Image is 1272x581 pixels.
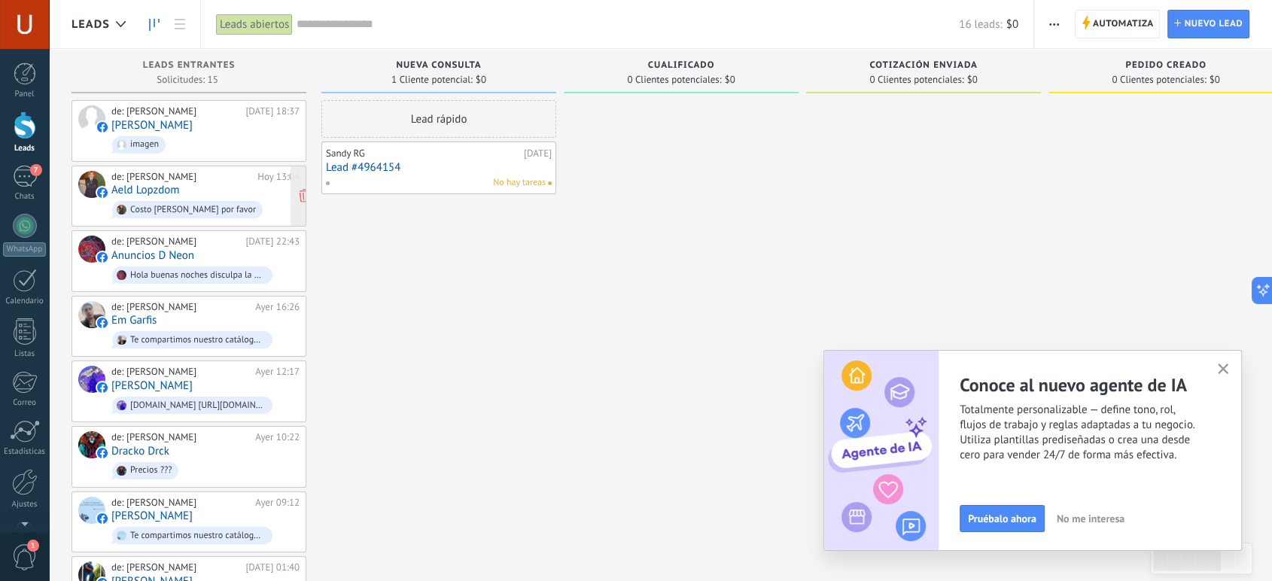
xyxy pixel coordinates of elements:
div: de: [PERSON_NAME] [111,171,252,183]
div: Anuncios D Neon [78,236,105,263]
div: de: [PERSON_NAME] [111,561,240,573]
div: [DATE] 18:37 [245,105,300,117]
span: Nuevo lead [1184,11,1243,38]
span: 1 Cliente potencial: [391,75,473,84]
div: Aeld Lopzdom [78,171,105,198]
img: facebook-sm.svg [97,382,108,393]
div: Hoy 13:04 [257,171,300,183]
a: Anuncios D Neon [111,249,194,262]
img: facebook-sm.svg [97,187,108,198]
div: [DATE] 01:40 [245,561,300,573]
span: Pedido creado [1125,60,1206,71]
a: Automatiza [1075,10,1161,38]
button: Pruébalo ahora [960,505,1045,532]
span: 0 Clientes potenciales: [869,75,963,84]
div: Hola buenas noches disculpa la hora, me contaron que tienes un emprendimiento y requieres un anun... [130,270,266,281]
div: de: [PERSON_NAME] [111,236,240,248]
span: Leads [72,17,110,32]
span: $0 [967,75,978,84]
img: ai_agent_activation_popup_ES.png [824,351,939,550]
div: de: [PERSON_NAME] [111,301,250,313]
div: [DATE] [524,148,552,160]
span: Leads Entrantes [143,60,236,71]
div: Garcia Gxe [78,105,105,132]
div: Em Garfis [78,301,105,328]
div: Correo [3,398,47,408]
a: Dracko Drck [111,445,169,458]
div: de: [PERSON_NAME] [111,431,250,443]
span: No hay tareas [493,176,546,190]
button: No me interesa [1050,507,1131,530]
span: 1 [27,540,39,552]
span: No me interesa [1057,513,1124,524]
span: 16 leads: [959,17,1002,32]
span: Cualificado [648,60,715,71]
div: de: [PERSON_NAME] [111,105,240,117]
div: Lead rápido [321,100,556,138]
div: Leads [3,144,47,154]
span: $0 [1006,17,1018,32]
div: Te compartimos nuestro catálogo 😊 [URL][DOMAIN_NAME] Si deseas ver más modelos, te invitamos a vi... [130,335,266,345]
a: Aeld Lopzdom [111,184,179,196]
a: Leads [142,10,167,39]
div: Te compartimos nuestro catálogo 😊 [URL][DOMAIN_NAME] Si deseas ver más modelos, te invitamos a vi... [130,531,266,541]
a: [PERSON_NAME] [111,510,193,522]
div: Costo [PERSON_NAME] por favor [130,205,256,215]
span: Cotización enviada [869,60,978,71]
div: [DATE] 22:43 [245,236,300,248]
span: Nueva consulta [396,60,481,71]
div: Precios ??? [130,465,172,476]
span: Totalmente personalizable — define tono, rol, flujos de trabajo y reglas adaptadas a tu negocio. ... [960,403,1241,463]
img: facebook-sm.svg [97,448,108,458]
span: $0 [1210,75,1220,84]
div: Leads Entrantes [79,60,299,73]
div: de: [PERSON_NAME] [111,497,250,509]
span: 0 Clientes potenciales: [627,75,721,84]
span: Automatiza [1093,11,1154,38]
div: Panel [3,90,47,99]
div: Sandy RG [326,148,520,160]
div: Estadísticas [3,447,47,457]
div: Mario Armando León Palma [78,497,105,524]
div: imagen [130,139,159,150]
div: Ayer 09:12 [255,497,300,509]
img: facebook-sm.svg [97,318,108,328]
img: facebook-sm.svg [97,252,108,263]
img: facebook-sm.svg [97,122,108,132]
button: Más [1043,10,1065,38]
div: Dracko Drck [78,431,105,458]
a: Lead #4964154 [326,161,552,174]
a: Em Garfis [111,314,157,327]
div: de: [PERSON_NAME] [111,366,250,378]
div: [DOMAIN_NAME] [URL][DOMAIN_NAME][DOMAIN_NAME] [130,400,266,411]
div: Ajustes [3,500,47,510]
div: Chats [3,192,47,202]
a: Lista [167,10,193,39]
h2: Conoce al nuevo agente de IA [960,373,1241,397]
span: No hay nada asignado [548,181,552,185]
a: [PERSON_NAME] [111,379,193,392]
a: [PERSON_NAME] [111,119,193,132]
div: Nueva consulta [329,60,549,73]
span: Solicitudes: 15 [157,75,218,84]
span: 0 Clientes potenciales: [1112,75,1206,84]
span: $0 [476,75,486,84]
div: Listas [3,349,47,359]
div: Uriel Rocha [78,366,105,393]
div: WhatsApp [3,242,46,257]
div: Calendario [3,297,47,306]
img: facebook-sm.svg [97,513,108,524]
div: Ayer 12:17 [255,366,300,378]
div: Ayer 10:22 [255,431,300,443]
a: Nuevo lead [1167,10,1249,38]
div: Ayer 16:26 [255,301,300,313]
div: Cotización enviada [814,60,1033,73]
div: Cualificado [571,60,791,73]
div: Leads abiertos [216,14,293,35]
span: Pruébalo ahora [968,513,1036,524]
span: 7 [30,164,42,176]
span: $0 [725,75,735,84]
